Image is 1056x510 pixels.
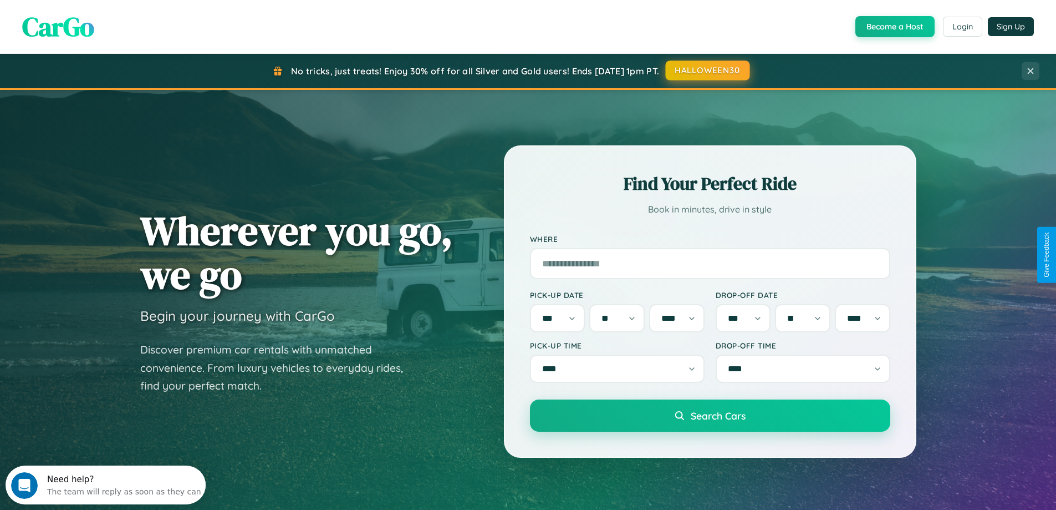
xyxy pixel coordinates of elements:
[42,9,196,18] div: Need help?
[6,466,206,504] iframe: Intercom live chat discovery launcher
[22,8,94,45] span: CarGo
[530,341,705,350] label: Pick-up Time
[530,290,705,300] label: Pick-up Date
[140,341,417,395] p: Discover premium car rentals with unmatched convenience. From luxury vehicles to everyday rides, ...
[943,17,982,37] button: Login
[530,171,890,196] h2: Find Your Perfect Ride
[691,410,746,422] span: Search Cars
[716,290,890,300] label: Drop-off Date
[530,400,890,432] button: Search Cars
[988,17,1034,36] button: Sign Up
[291,65,659,77] span: No tricks, just treats! Enjoy 30% off for all Silver and Gold users! Ends [DATE] 1pm PT.
[530,234,890,244] label: Where
[140,209,453,296] h1: Wherever you go, we go
[42,18,196,30] div: The team will reply as soon as they can
[530,201,890,218] p: Book in minutes, drive in style
[4,4,206,35] div: Open Intercom Messenger
[855,16,935,37] button: Become a Host
[716,341,890,350] label: Drop-off Time
[11,472,38,499] iframe: Intercom live chat
[666,60,750,80] button: HALLOWEEN30
[1043,233,1050,277] div: Give Feedback
[140,307,335,324] h3: Begin your journey with CarGo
